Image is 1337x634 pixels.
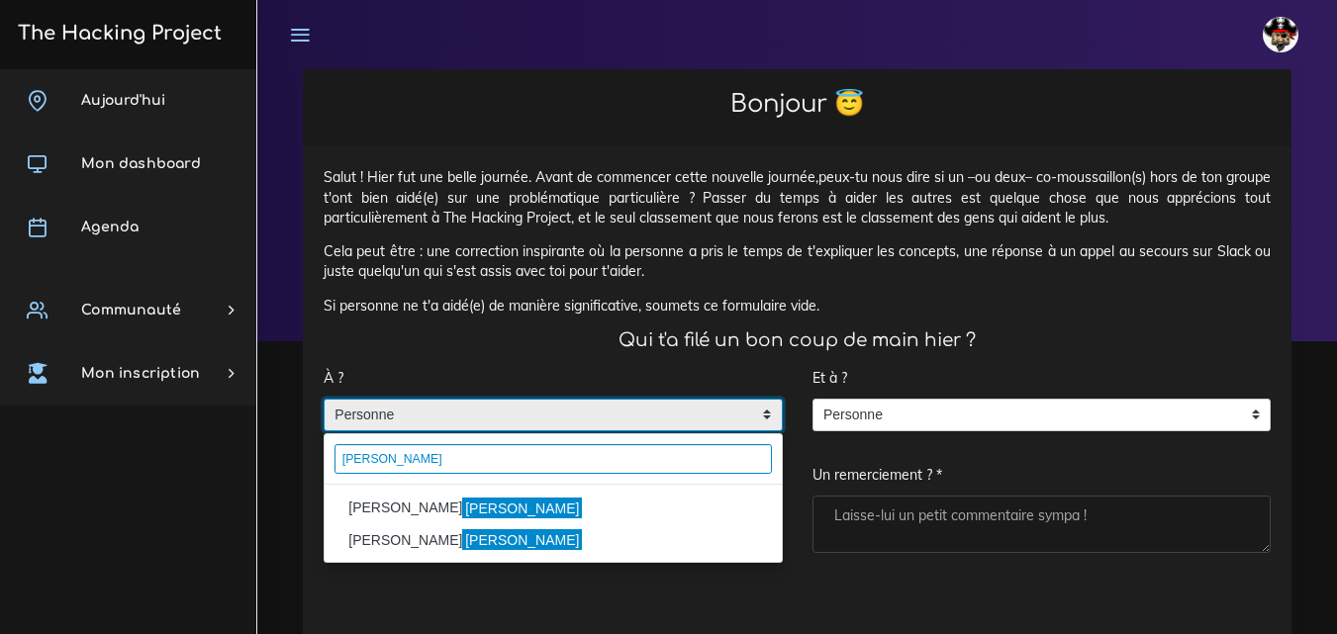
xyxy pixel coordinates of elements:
label: À ? [324,358,343,399]
li: [PERSON_NAME] [325,493,782,524]
mark: [PERSON_NAME] [462,529,582,551]
label: Et à ? [812,358,847,399]
span: Mon inscription [81,366,200,381]
span: Personne [325,400,752,431]
p: Si personne ne t'a aidé(e) de manière significative, soumets ce formulaire vide. [324,296,1271,316]
span: Agenda [81,220,139,234]
label: Un remerciement ? * [812,456,942,497]
h4: Qui t'a filé un bon coup de main hier ? [324,329,1271,351]
img: avatar [1263,17,1298,52]
span: Mon dashboard [81,156,201,171]
span: Personne [813,400,1241,431]
p: Salut ! Hier fut une belle journée. Avant de commencer cette nouvelle journée,peux-tu nous dire s... [324,167,1271,227]
li: [PERSON_NAME] [325,524,782,556]
h3: The Hacking Project [12,23,222,45]
input: écrivez 3 charactères minimum pour afficher les résultats [334,444,772,474]
mark: [PERSON_NAME] [462,498,582,519]
h2: Bonjour 😇 [324,90,1271,119]
span: Aujourd'hui [81,93,165,108]
p: Cela peut être : une correction inspirante où la personne a pris le temps de t'expliquer les conc... [324,241,1271,282]
span: Communauté [81,303,181,317]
